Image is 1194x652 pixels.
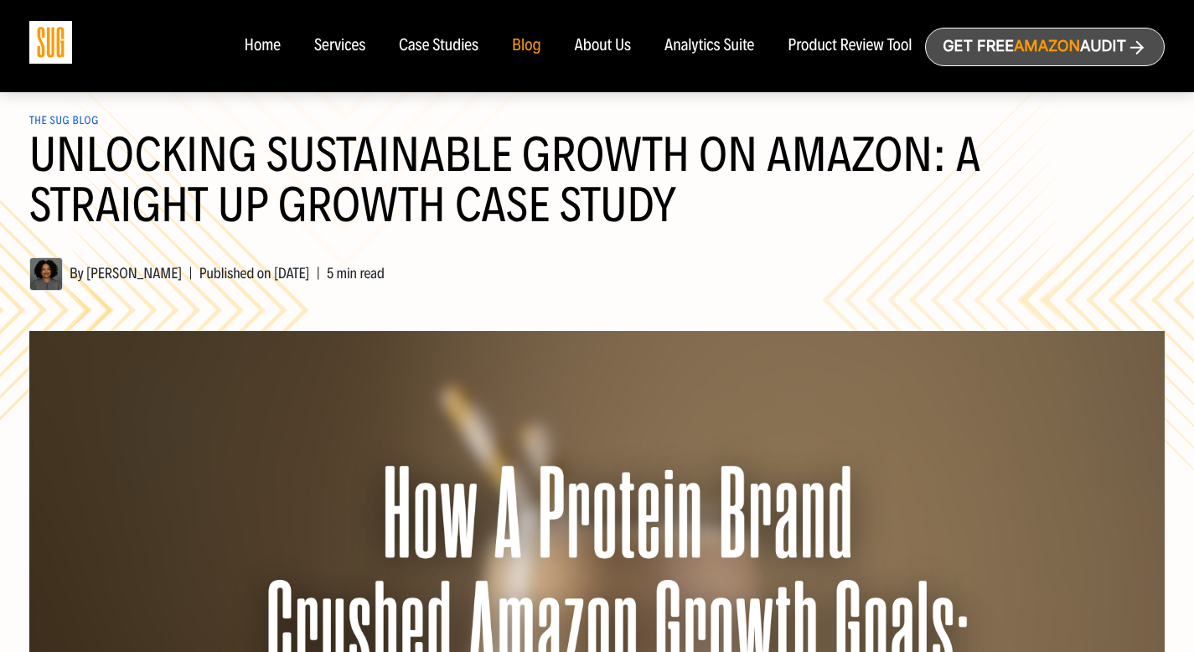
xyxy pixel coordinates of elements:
[29,257,63,291] img: Hanna Tekle
[664,37,754,55] a: Analytics Suite
[1014,38,1080,55] span: Amazon
[788,37,912,55] a: Product Review Tool
[309,264,326,282] span: |
[575,37,632,55] a: About Us
[512,37,541,55] a: Blog
[29,114,99,127] a: The SUG Blog
[29,21,72,64] img: Sug
[182,264,199,282] span: |
[29,130,1165,251] h1: Unlocking Sustainable Growth on Amazon: A Straight Up Growth Case Study
[314,37,365,55] a: Services
[29,264,385,282] span: By [PERSON_NAME] Published on [DATE] 5 min read
[399,37,478,55] a: Case Studies
[925,28,1165,66] a: Get freeAmazonAudit
[244,37,280,55] a: Home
